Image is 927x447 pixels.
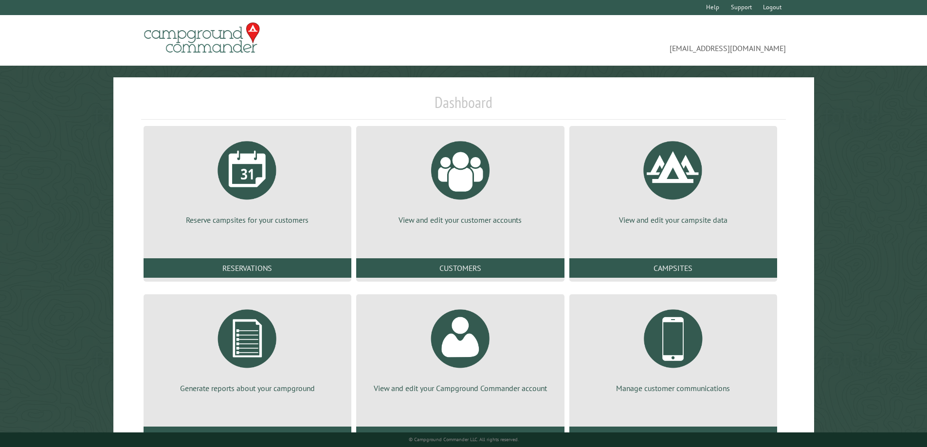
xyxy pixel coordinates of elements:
[368,383,552,393] p: View and edit your Campground Commander account
[155,215,340,225] p: Reserve campsites for your customers
[368,215,552,225] p: View and edit your customer accounts
[141,19,263,57] img: Campground Commander
[144,427,351,446] a: Reports
[581,302,765,393] a: Manage customer communications
[569,427,777,446] a: Communications
[144,258,351,278] a: Reservations
[368,302,552,393] a: View and edit your Campground Commander account
[356,427,564,446] a: Account
[155,134,340,225] a: Reserve campsites for your customers
[155,302,340,393] a: Generate reports about your campground
[141,93,786,120] h1: Dashboard
[581,215,765,225] p: View and edit your campsite data
[464,27,786,54] span: [EMAIL_ADDRESS][DOMAIN_NAME]
[581,134,765,225] a: View and edit your campsite data
[356,258,564,278] a: Customers
[581,383,765,393] p: Manage customer communications
[155,383,340,393] p: Generate reports about your campground
[368,134,552,225] a: View and edit your customer accounts
[409,436,519,443] small: © Campground Commander LLC. All rights reserved.
[569,258,777,278] a: Campsites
